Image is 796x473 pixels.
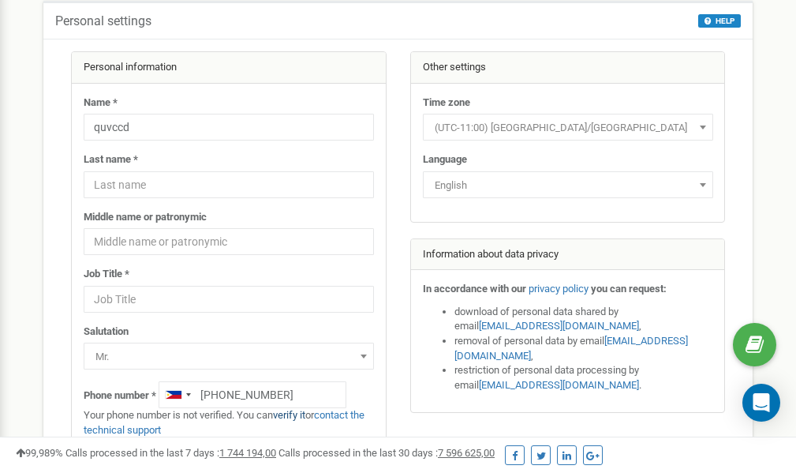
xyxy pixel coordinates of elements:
[84,286,374,313] input: Job Title
[428,117,708,139] span: (UTC-11:00) Pacific/Midway
[278,447,495,459] span: Calls processed in the last 30 days :
[411,239,725,271] div: Information about data privacy
[698,14,741,28] button: HELP
[159,381,346,408] input: +1-800-555-55-55
[438,447,495,459] u: 7 596 625,00
[454,334,713,363] li: removal of personal data by email ,
[454,305,713,334] li: download of personal data shared by email ,
[454,335,688,362] a: [EMAIL_ADDRESS][DOMAIN_NAME]
[84,96,118,111] label: Name *
[84,409,364,436] a: contact the technical support
[479,379,639,391] a: [EMAIL_ADDRESS][DOMAIN_NAME]
[423,171,713,198] span: English
[529,283,589,295] a: privacy policy
[454,363,713,392] li: restriction of personal data processing by email .
[84,152,138,167] label: Last name *
[16,447,63,459] span: 99,989%
[479,320,639,332] a: [EMAIL_ADDRESS][DOMAIN_NAME]
[742,384,780,422] div: Open Intercom Messenger
[423,283,526,295] strong: In accordance with our
[423,96,470,111] label: Time zone
[84,343,374,370] span: Mr.
[84,325,129,340] label: Salutation
[72,52,386,84] div: Personal information
[84,114,374,141] input: Name
[273,409,305,421] a: verify it
[84,210,207,225] label: Middle name or patronymic
[55,14,151,28] h5: Personal settings
[84,228,374,255] input: Middle name or patronymic
[219,447,276,459] u: 1 744 194,00
[423,152,467,167] label: Language
[84,408,374,437] p: Your phone number is not verified. You can or
[428,175,708,197] span: English
[423,114,713,141] span: (UTC-11:00) Pacific/Midway
[84,267,129,282] label: Job Title *
[159,382,196,407] div: Telephone country code
[84,171,374,198] input: Last name
[89,346,368,368] span: Mr.
[591,283,667,295] strong: you can request:
[65,447,276,459] span: Calls processed in the last 7 days :
[411,52,725,84] div: Other settings
[84,389,156,404] label: Phone number *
